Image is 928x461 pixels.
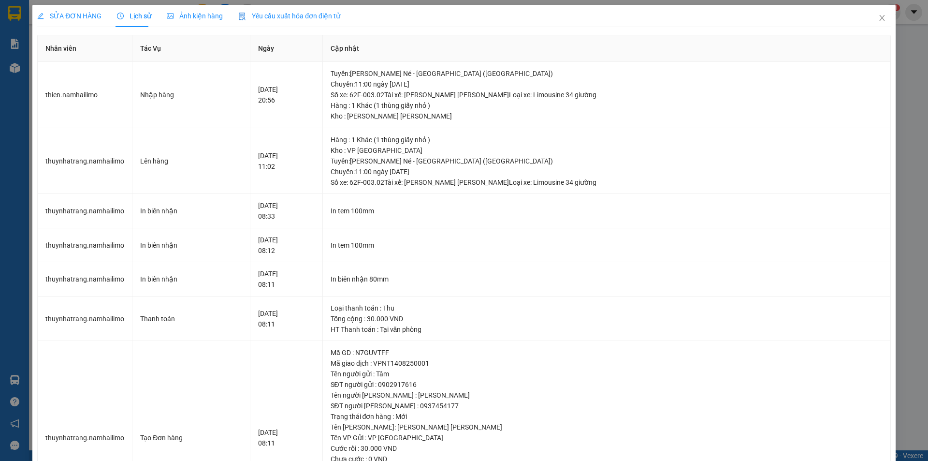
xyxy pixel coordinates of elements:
td: thuynhatrang.namhailimo [38,194,132,228]
div: [DATE] 08:11 [258,268,314,290]
td: thuynhatrang.namhailimo [38,228,132,263]
span: Ảnh kiện hàng [167,12,223,20]
div: Tổng cộng : 30.000 VND [331,313,883,324]
span: Yêu cầu xuất hóa đơn điện tử [238,12,340,20]
th: Ngày [250,35,322,62]
div: Kho : VP [GEOGRAPHIC_DATA] [331,145,883,156]
td: thuynhatrang.namhailimo [38,297,132,342]
div: Tuyến : [PERSON_NAME] Né - [GEOGRAPHIC_DATA] ([GEOGRAPHIC_DATA]) Chuyến: 11:00 ngày [DATE] Số xe:... [331,68,883,100]
div: In biên nhận [140,240,242,251]
div: [DATE] 20:56 [258,84,314,105]
span: close [878,14,886,22]
div: Tên [PERSON_NAME]: [PERSON_NAME] [PERSON_NAME] [331,422,883,432]
button: Close [869,5,896,32]
div: Thanh toán [140,313,242,324]
span: Lịch sử [117,12,151,20]
div: SĐT người gửi : 0902917616 [331,379,883,390]
div: Kho : [PERSON_NAME] [PERSON_NAME] [331,111,883,121]
div: Lên hàng [140,156,242,166]
img: icon [238,13,246,20]
div: In biên nhận [140,206,242,216]
div: Hàng : 1 Khác (1 thùng giấy nhỏ ) [331,100,883,111]
th: Nhân viên [38,35,132,62]
div: [DATE] 08:12 [258,235,314,256]
div: Tên người gửi : Tâm [331,369,883,379]
div: Mã giao dịch : VPNT1408250001 [331,358,883,369]
div: [DATE] 08:33 [258,200,314,222]
div: Loại thanh toán : Thu [331,303,883,313]
div: Mã GD : N7GUVTFF [331,347,883,358]
th: Cập nhật [323,35,891,62]
div: In biên nhận 80mm [331,274,883,284]
span: SỬA ĐƠN HÀNG [37,12,101,20]
td: thien.namhailimo [38,62,132,128]
div: Nhập hàng [140,89,242,100]
div: Tạo Đơn hàng [140,432,242,443]
th: Tác Vụ [132,35,250,62]
div: [DATE] 11:02 [258,150,314,172]
td: thuynhatrang.namhailimo [38,128,132,194]
div: Trạng thái đơn hàng : Mới [331,411,883,422]
div: HT Thanh toán : Tại văn phòng [331,324,883,335]
div: In tem 100mm [331,206,883,216]
span: clock-circle [117,13,124,19]
div: [DATE] 08:11 [258,308,314,329]
span: picture [167,13,174,19]
div: Hàng : 1 Khác (1 thùng giấy nhỏ ) [331,134,883,145]
div: [DATE] 08:11 [258,427,314,448]
div: In biên nhận [140,274,242,284]
div: Tên người [PERSON_NAME] : [PERSON_NAME] [331,390,883,401]
div: Cước rồi : 30.000 VND [331,443,883,454]
td: thuynhatrang.namhailimo [38,262,132,297]
div: SĐT người [PERSON_NAME] : 0937454177 [331,401,883,411]
div: Tuyến : [PERSON_NAME] Né - [GEOGRAPHIC_DATA] ([GEOGRAPHIC_DATA]) Chuyến: 11:00 ngày [DATE] Số xe:... [331,156,883,188]
span: edit [37,13,44,19]
div: In tem 100mm [331,240,883,251]
div: Tên VP Gửi : VP [GEOGRAPHIC_DATA] [331,432,883,443]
